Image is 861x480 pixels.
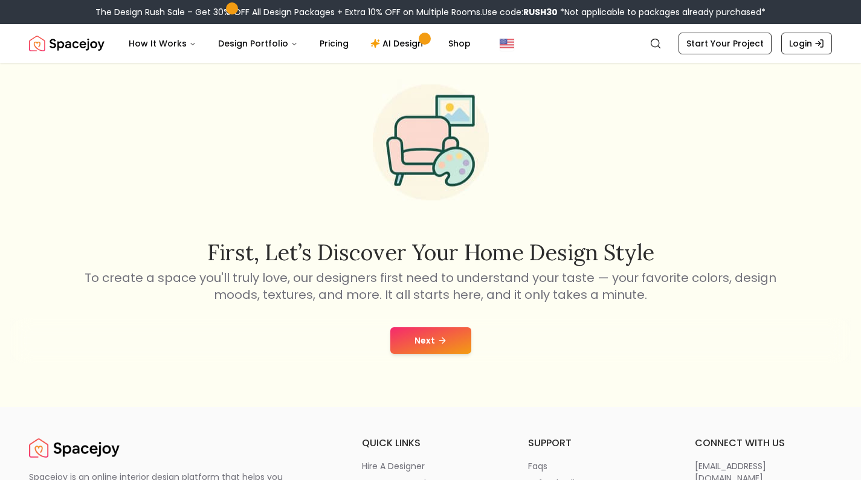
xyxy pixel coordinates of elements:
a: Spacejoy [29,31,105,56]
h6: connect with us [695,436,832,450]
img: Spacejoy Logo [29,31,105,56]
a: Spacejoy [29,436,120,460]
a: AI Design [361,31,436,56]
a: Shop [439,31,480,56]
nav: Global [29,24,832,63]
a: Pricing [310,31,358,56]
div: The Design Rush Sale – Get 30% OFF All Design Packages + Extra 10% OFF on Multiple Rooms. [95,6,766,18]
span: Use code: [482,6,558,18]
img: Start Style Quiz Illustration [353,65,508,220]
button: Design Portfolio [208,31,308,56]
nav: Main [119,31,480,56]
p: To create a space you'll truly love, our designers first need to understand your taste — your fav... [83,269,779,303]
img: Spacejoy Logo [29,436,120,460]
a: Login [781,33,832,54]
button: How It Works [119,31,206,56]
h6: quick links [362,436,499,450]
img: United States [500,36,514,51]
p: faqs [528,460,547,472]
a: Start Your Project [679,33,772,54]
h2: First, let’s discover your home design style [83,240,779,264]
span: *Not applicable to packages already purchased* [558,6,766,18]
button: Next [390,327,471,354]
p: hire a designer [362,460,425,472]
a: faqs [528,460,665,472]
h6: support [528,436,665,450]
a: hire a designer [362,460,499,472]
b: RUSH30 [523,6,558,18]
